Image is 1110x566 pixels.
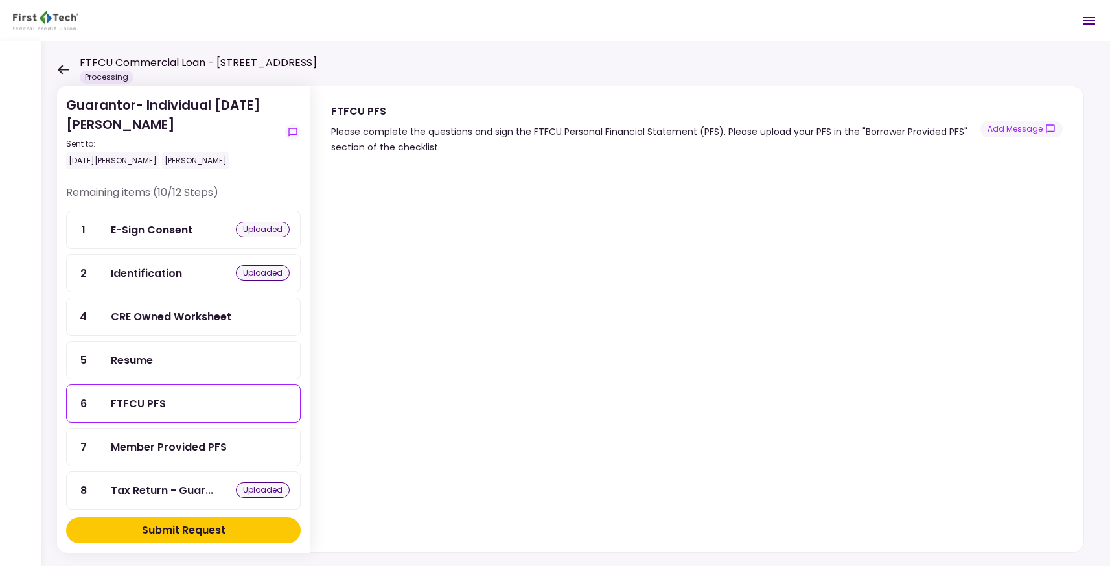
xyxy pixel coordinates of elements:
a: 5Resume [66,341,301,379]
div: 5 [67,342,100,379]
div: Remaining items (10/12 Steps) [66,185,301,211]
a: 7Member Provided PFS [66,428,301,466]
div: Resume [111,352,153,368]
div: 6 [67,385,100,422]
div: 8 [67,472,100,509]
div: 2 [67,255,100,292]
button: show-messages [285,124,301,140]
div: Identification [111,265,182,281]
a: 8Tax Return - Guarantoruploaded [66,471,301,510]
div: 1 [67,211,100,248]
div: Submit Request [142,523,225,538]
div: FTFCU PFS [111,395,166,412]
div: uploaded [236,265,290,281]
div: 7 [67,429,100,466]
button: Open menu [1074,5,1105,36]
a: 4CRE Owned Worksheet [66,298,301,336]
button: show-messages [980,121,1063,137]
button: Submit Request [66,517,301,543]
div: [PERSON_NAME] [162,152,229,169]
div: FTFCU PFSPlease complete the questions and sign the FTFCU Personal Financial Statement (PFS). Ple... [310,86,1084,553]
div: Member Provided PFS [111,439,227,455]
div: Tax Return - Guarantor [111,482,213,499]
div: 4 [67,298,100,335]
a: 2Identificationuploaded [66,254,301,292]
div: E-Sign Consent [111,222,192,238]
img: Partner icon [13,11,78,30]
div: Processing [80,71,133,84]
div: CRE Owned Worksheet [111,309,231,325]
div: uploaded [236,482,290,498]
div: Guarantor- Individual [DATE] [PERSON_NAME] [66,95,280,169]
a: 6FTFCU PFS [66,384,301,423]
div: Please complete the questions and sign the FTFCU Personal Financial Statement (PFS). Please uploa... [331,124,980,155]
div: uploaded [236,222,290,237]
iframe: jotform-iframe [331,176,1060,547]
div: FTFCU PFS [331,103,980,119]
a: 1E-Sign Consentuploaded [66,211,301,249]
div: Sent to: [66,138,280,150]
div: [DATE][PERSON_NAME] [66,152,159,169]
h1: FTFCU Commercial Loan - [STREET_ADDRESS] [80,55,317,71]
